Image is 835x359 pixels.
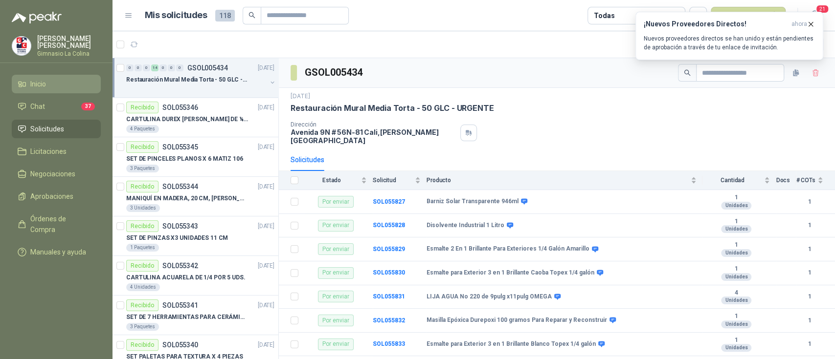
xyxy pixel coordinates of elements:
div: Unidades [721,320,751,328]
a: SOL055831 [373,293,405,300]
span: search [684,69,691,76]
div: Recibido [126,181,158,192]
a: Licitaciones [12,142,101,161]
a: SOL055833 [373,340,405,347]
span: Chat [30,101,45,112]
span: Órdenes de Compra [30,213,91,235]
a: RecibidoSOL055344[DATE] MANIQUÍ EN MADERA, 20 CM, [PERSON_NAME]3 Unidades [113,177,278,216]
div: Por enviar [318,291,354,302]
p: MANIQUÍ EN MADERA, 20 CM, [PERSON_NAME] [126,194,248,203]
div: 0 [126,64,134,71]
p: [DATE] [258,143,274,152]
span: Licitaciones [30,146,67,157]
b: 1 [702,313,770,320]
b: Esmalte para Exterior 3 en 1 Brillante Blanco Topex 1/4 galón [427,340,596,348]
div: 1 Paquetes [126,244,159,252]
p: [DATE] [258,63,274,73]
div: Recibido [126,260,158,272]
a: RecibidoSOL055343[DATE] SET DE PINZAS X3 UNIDADES 11 CM1 Paquetes [113,216,278,256]
div: 0 [159,64,167,71]
div: 3 Unidades [126,204,160,212]
div: Unidades [721,249,751,257]
p: [DATE] [258,222,274,231]
p: SOL055344 [162,183,198,190]
span: Solicitudes [30,124,64,134]
p: [DATE] [258,301,274,310]
div: Recibido [126,220,158,232]
b: 1 [702,218,770,226]
th: Producto [427,171,702,190]
b: 1 [796,197,823,207]
div: Recibido [126,141,158,153]
a: Órdenes de Compra [12,210,101,239]
button: 21 [806,7,823,24]
p: SET DE 7 HERRAMIENTAS PARA CERÁMICA, [PERSON_NAME] [126,313,248,322]
span: Solicitud [373,177,413,184]
span: ahora [791,20,807,28]
b: Esmalte para Exterior 3 en 1 Brillante Caoba Topex 1/4 galón [427,269,594,277]
a: Solicitudes [12,120,101,138]
span: 21 [815,4,829,14]
p: CARTULINA DUREX [PERSON_NAME] DE ¼ X 5 HOJAS [126,115,248,124]
div: 4 Unidades [126,283,160,291]
p: [PERSON_NAME] [PERSON_NAME] [37,35,101,49]
div: 0 [168,64,175,71]
a: SOL055830 [373,269,405,276]
p: Restauración Mural Media Torta - 50 GLC - URGENTE [126,75,248,84]
div: Unidades [721,344,751,352]
div: Por enviar [318,220,354,232]
a: SOL055827 [373,198,405,205]
span: 37 [81,103,95,110]
div: 0 [135,64,142,71]
span: Negociaciones [30,169,75,179]
b: 1 [796,245,823,254]
div: 4 Paquetes [126,125,159,133]
a: Negociaciones [12,165,101,183]
div: Recibido [126,339,158,351]
span: search [248,12,255,19]
b: 1 [796,339,823,349]
p: CARTULINA ACUARELA DE 1/4 POR 5 UDS. [126,273,246,282]
a: 0 0 0 14 0 0 0 GSOL005434[DATE] Restauración Mural Media Torta - 50 GLC - URGENTE [126,62,276,93]
a: RecibidoSOL055345[DATE] SET DE PINCELES PLANOS X 6 MATIZ 1063 Paquetes [113,137,278,177]
a: SOL055828 [373,222,405,229]
div: Unidades [721,225,751,233]
p: Avenida 9N # 56N-81 Cali , [PERSON_NAME][GEOGRAPHIC_DATA] [291,128,456,145]
div: Por enviar [318,315,354,326]
button: ¡Nuevos Proveedores Directos!ahora Nuevos proveedores directos se han unido y están pendientes de... [635,12,823,60]
p: Gimnasio La Colina [37,51,101,57]
p: GSOL005434 [187,64,228,71]
div: Unidades [721,296,751,304]
b: 1 [702,337,770,344]
a: SOL055829 [373,246,405,253]
a: Aprobaciones [12,187,101,206]
b: 1 [702,194,770,202]
p: SET DE PINCELES PLANOS X 6 MATIZ 106 [126,154,243,164]
a: SOL055832 [373,317,405,324]
b: Masilla Epóxica Durepoxi 100 gramos Para Reparar y Reconstruir [427,317,607,324]
b: 1 [796,316,823,325]
div: Unidades [721,273,751,281]
p: [DATE] [258,103,274,112]
div: Por enviar [318,196,354,208]
div: 0 [143,64,150,71]
div: 0 [176,64,183,71]
b: LIJA AGUA No 220 de 9pulg x11pulg OMEGA [427,293,552,301]
th: Docs [776,171,796,190]
th: # COTs [796,171,835,190]
p: [DATE] [258,340,274,350]
button: Nueva solicitud [711,7,786,24]
b: 1 [796,221,823,230]
span: Inicio [30,79,46,89]
th: Estado [304,171,373,190]
p: Restauración Mural Media Torta - 50 GLC - URGENTE [291,103,494,113]
b: 1 [702,241,770,249]
img: Logo peakr [12,12,62,23]
th: Solicitud [373,171,427,190]
p: SOL055345 [162,144,198,150]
